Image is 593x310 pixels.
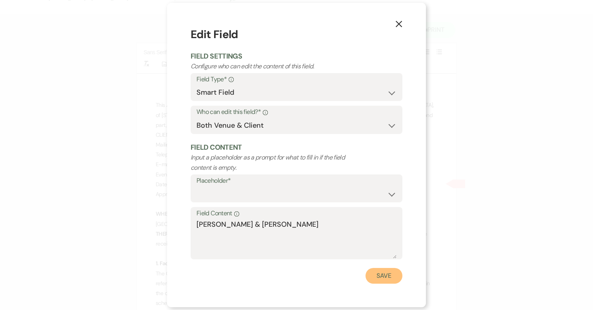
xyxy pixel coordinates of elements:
[196,175,397,187] label: Placeholder*
[191,61,360,72] p: Configure who can edit the content of this field.
[196,106,397,118] label: Who can edit this field?*
[191,26,402,43] h1: Edit Field
[196,219,397,259] textarea: [PERSON_NAME] & [PERSON_NAME]
[191,51,402,61] h2: Field Settings
[196,208,397,219] label: Field Content
[366,268,402,284] button: Save
[196,74,397,85] label: Field Type*
[191,152,360,172] p: Input a placeholder as a prompt for what to fill in if the field content is empty.
[191,143,402,152] h2: Field Content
